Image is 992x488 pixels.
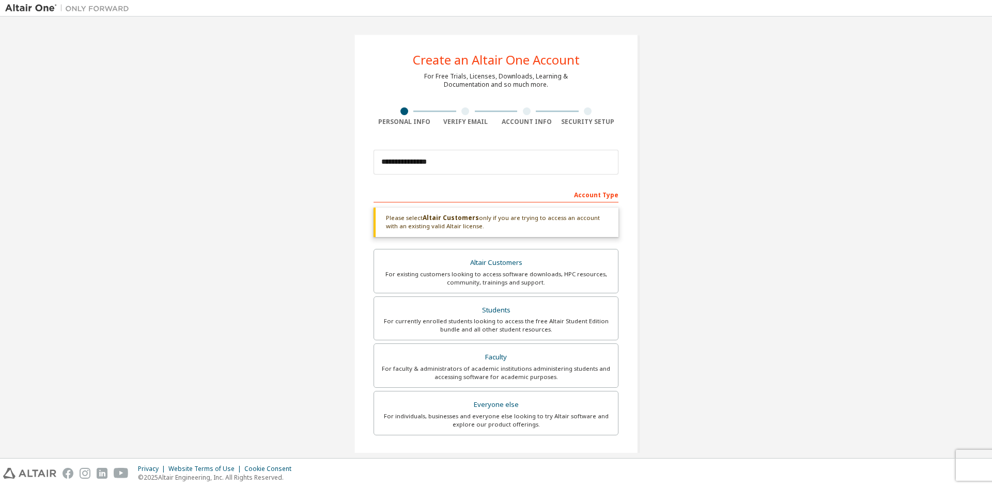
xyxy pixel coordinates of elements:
[380,350,612,365] div: Faculty
[380,365,612,381] div: For faculty & administrators of academic institutions administering students and accessing softwa...
[374,118,435,126] div: Personal Info
[557,118,619,126] div: Security Setup
[80,468,90,479] img: instagram.svg
[496,118,557,126] div: Account Info
[3,468,56,479] img: altair_logo.svg
[138,465,168,473] div: Privacy
[114,468,129,479] img: youtube.svg
[374,451,618,467] div: Your Profile
[380,303,612,318] div: Students
[380,412,612,429] div: For individuals, businesses and everyone else looking to try Altair software and explore our prod...
[5,3,134,13] img: Altair One
[97,468,107,479] img: linkedin.svg
[380,256,612,270] div: Altair Customers
[63,468,73,479] img: facebook.svg
[374,208,618,237] div: Please select only if you are trying to access an account with an existing valid Altair license.
[138,473,298,482] p: © 2025 Altair Engineering, Inc. All Rights Reserved.
[413,54,580,66] div: Create an Altair One Account
[374,186,618,202] div: Account Type
[380,270,612,287] div: For existing customers looking to access software downloads, HPC resources, community, trainings ...
[168,465,244,473] div: Website Terms of Use
[435,118,497,126] div: Verify Email
[423,213,479,222] b: Altair Customers
[380,317,612,334] div: For currently enrolled students looking to access the free Altair Student Edition bundle and all ...
[424,72,568,89] div: For Free Trials, Licenses, Downloads, Learning & Documentation and so much more.
[380,398,612,412] div: Everyone else
[244,465,298,473] div: Cookie Consent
